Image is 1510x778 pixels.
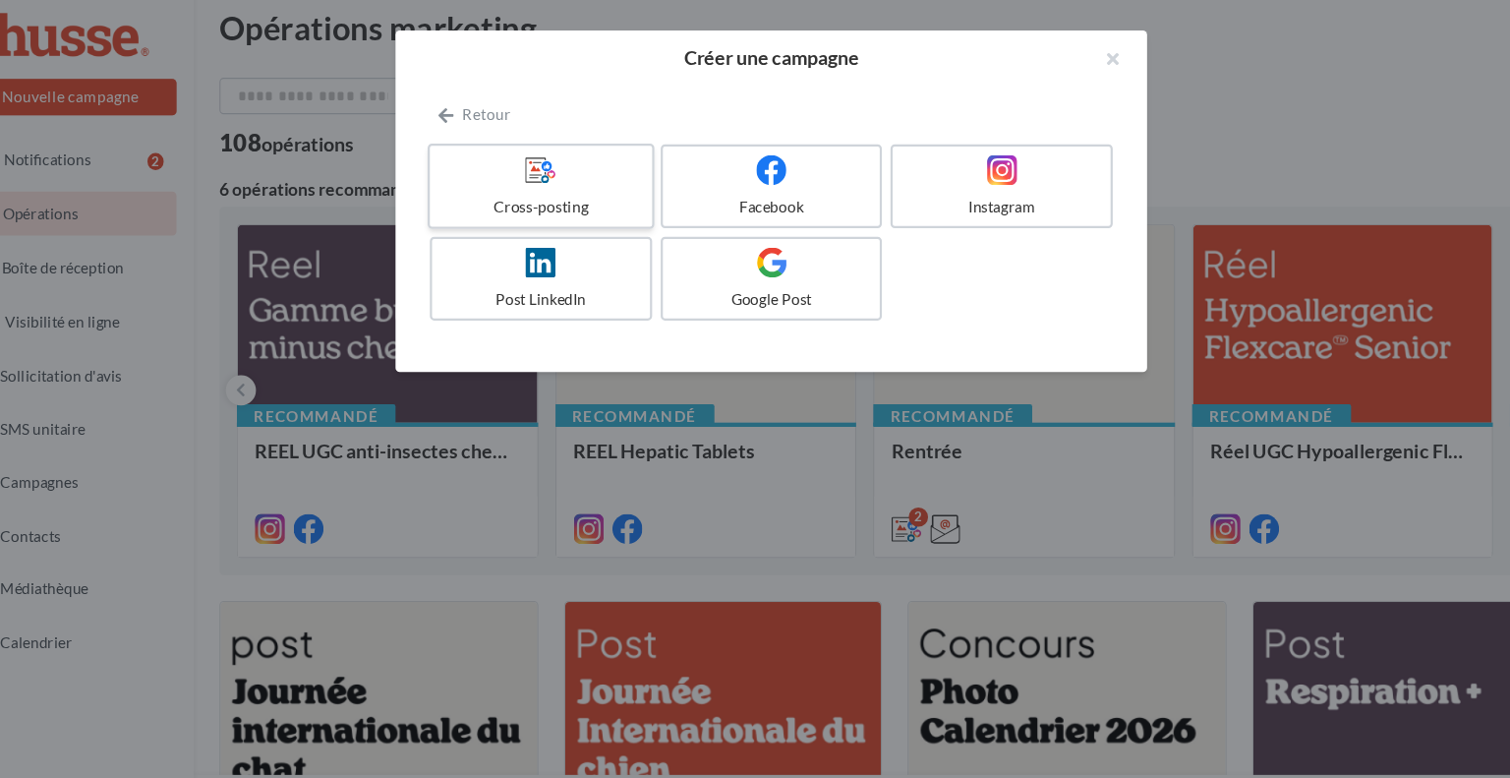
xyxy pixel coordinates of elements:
div: Instagram [874,201,1058,220]
button: Retour [442,114,524,138]
div: Facebook [664,201,847,220]
div: Google Post [664,285,847,305]
div: Cross-posting [450,201,637,220]
iframe: Intercom live chat [1443,711,1490,758]
div: Post LinkedIn [452,285,636,305]
h2: Créer une campagne [442,65,1068,83]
